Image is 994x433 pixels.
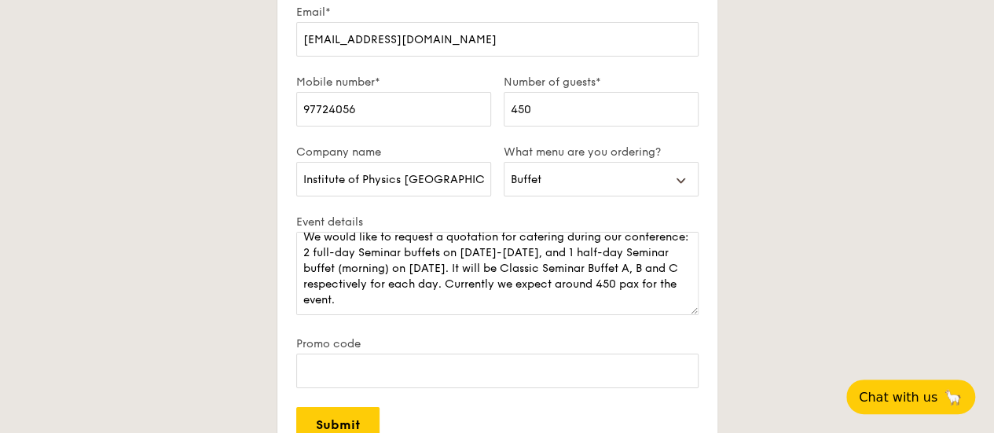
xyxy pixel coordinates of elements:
[846,380,975,414] button: Chat with us🦙
[296,75,491,89] label: Mobile number*
[504,75,699,89] label: Number of guests*
[504,145,699,159] label: What menu are you ordering?
[296,145,491,159] label: Company name
[944,388,963,406] span: 🦙
[296,232,699,315] textarea: Let us know details such as your venue address, event time, preferred menu, dietary requirements,...
[296,215,699,229] label: Event details
[296,337,699,350] label: Promo code
[859,390,937,405] span: Chat with us
[296,6,699,19] label: Email*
